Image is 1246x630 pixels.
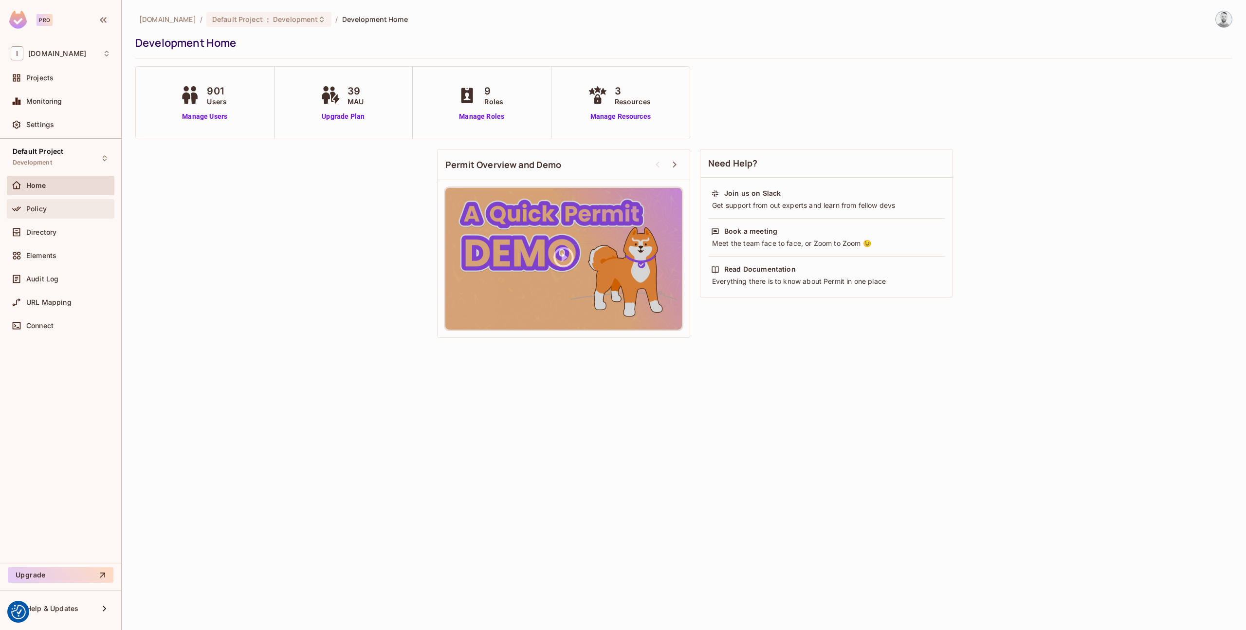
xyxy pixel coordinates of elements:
[455,111,508,122] a: Manage Roles
[711,239,942,248] div: Meet the team face to face, or Zoom to Zoom 😉
[26,275,58,283] span: Audit Log
[724,264,796,274] div: Read Documentation
[724,226,777,236] div: Book a meeting
[11,605,26,619] img: Revisit consent button
[615,96,651,107] span: Resources
[8,567,113,583] button: Upgrade
[724,188,781,198] div: Join us on Slack
[335,15,338,24] li: /
[484,96,503,107] span: Roles
[1216,11,1232,27] img: Fabian Dios Rodas
[200,15,202,24] li: /
[11,46,23,60] span: I
[711,201,942,210] div: Get support from out experts and learn from fellow devs
[9,11,27,29] img: SReyMgAAAABJRU5ErkJggg==
[26,322,54,330] span: Connect
[26,252,56,259] span: Elements
[212,15,263,24] span: Default Project
[11,605,26,619] button: Consent Preferences
[348,96,364,107] span: MAU
[207,96,227,107] span: Users
[26,228,56,236] span: Directory
[13,159,52,167] span: Development
[26,298,72,306] span: URL Mapping
[139,15,196,24] span: the active workspace
[348,84,364,98] span: 39
[615,84,651,98] span: 3
[318,111,368,122] a: Upgrade Plan
[135,36,1228,50] div: Development Home
[26,182,46,189] span: Home
[342,15,408,24] span: Development Home
[266,16,270,23] span: :
[207,84,227,98] span: 901
[26,605,78,612] span: Help & Updates
[26,205,47,213] span: Policy
[26,121,54,129] span: Settings
[708,157,758,169] span: Need Help?
[26,74,54,82] span: Projects
[586,111,656,122] a: Manage Resources
[37,14,53,26] div: Pro
[711,277,942,286] div: Everything there is to know about Permit in one place
[28,50,86,57] span: Workspace: iofinnet.com
[13,148,63,155] span: Default Project
[178,111,232,122] a: Manage Users
[26,97,62,105] span: Monitoring
[484,84,503,98] span: 9
[273,15,318,24] span: Development
[445,159,562,171] span: Permit Overview and Demo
